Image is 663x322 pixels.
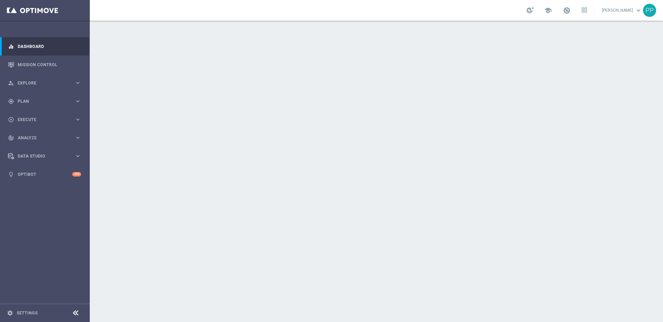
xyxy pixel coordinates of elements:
button: play_circle_outline Execute keyboard_arrow_right [8,117,81,122]
i: play_circle_outline [8,117,14,123]
div: Analyze [8,135,75,141]
span: Data Studio [18,154,75,158]
i: lightbulb [8,171,14,178]
i: keyboard_arrow_right [75,134,81,141]
button: gps_fixed Plan keyboard_arrow_right [8,99,81,104]
button: track_changes Analyze keyboard_arrow_right [8,135,81,141]
button: lightbulb Optibot +10 [8,172,81,177]
button: Data Studio keyboard_arrow_right [8,153,81,159]
div: Mission Control [8,56,81,74]
i: keyboard_arrow_right [75,116,81,123]
i: keyboard_arrow_right [75,80,81,86]
a: Optibot [18,165,72,183]
div: Dashboard [8,37,81,56]
div: +10 [72,172,81,177]
i: person_search [8,80,14,86]
button: equalizer Dashboard [8,44,81,49]
i: keyboard_arrow_right [75,98,81,104]
div: Plan [8,98,75,104]
a: Settings [17,311,38,315]
span: Plan [18,99,75,103]
i: keyboard_arrow_right [75,153,81,159]
a: Dashboard [18,37,81,56]
span: keyboard_arrow_down [635,7,642,14]
div: Execute [8,117,75,123]
div: Optibot [8,165,81,183]
a: Mission Control [18,56,81,74]
span: Analyze [18,136,75,140]
i: gps_fixed [8,98,14,104]
div: Explore [8,80,75,86]
button: person_search Explore keyboard_arrow_right [8,80,81,86]
span: school [544,7,552,14]
span: Explore [18,81,75,85]
div: PP [643,4,656,17]
a: [PERSON_NAME]keyboard_arrow_down [601,5,643,16]
i: track_changes [8,135,14,141]
i: settings [7,310,13,316]
button: Mission Control [8,62,81,68]
i: equalizer [8,43,14,50]
div: Data Studio [8,153,75,159]
span: Execute [18,118,75,122]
